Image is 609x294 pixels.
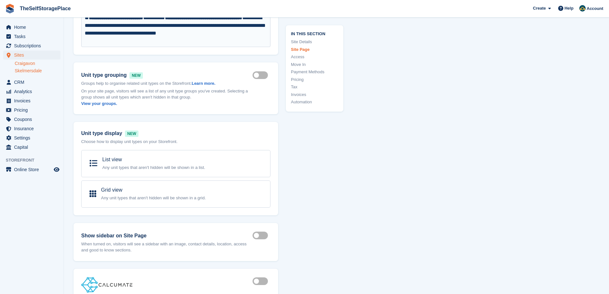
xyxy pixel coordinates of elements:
a: Craigavon [15,60,60,67]
a: menu [3,87,60,96]
label: Show sidebar on Site Page [81,232,253,240]
a: Site Page [291,46,338,52]
small: Any unit types that aren't hidden will be shown in a grid. [101,195,206,200]
div: Unit type display [81,130,270,137]
span: Help [565,5,574,12]
label: Unit type grouping [81,71,253,79]
a: menu [3,124,60,133]
a: Learn more. [191,81,215,86]
span: Capital [14,143,52,152]
a: Tax [291,84,338,90]
p: When turned on, visitors will see a sidebar with an image, contact details, location, access and ... [81,241,253,253]
span: Sites [14,51,52,60]
a: menu [3,106,60,115]
img: Gairoid [579,5,586,12]
a: menu [3,143,60,152]
span: CRM [14,78,52,87]
span: NEW [125,131,138,137]
a: Invoices [291,91,338,98]
a: Pricing [291,76,338,83]
a: Access [291,54,338,60]
small: Any unit types that aren't hidden will be shown in a list. [102,165,205,170]
a: Site Details [291,39,338,45]
a: TheSelfStoragePlace [17,3,73,14]
span: NEW [129,72,143,79]
a: menu [3,78,60,87]
p: On your site page, visitors will see a list of any unit type groups you've created. Selecting a g... [81,88,253,107]
span: Subscriptions [14,41,52,50]
label: Show groups on storefront [253,75,270,75]
a: menu [3,32,60,41]
a: menu [3,165,60,174]
a: Automation [291,99,338,105]
span: Account [587,5,603,12]
a: Payment Methods [291,69,338,75]
a: menu [3,51,60,60]
span: Settings [14,133,52,142]
span: In this section [291,30,338,36]
span: Online Store [14,165,52,174]
a: Skelmersdale [15,68,60,74]
a: Move In [291,61,338,68]
span: Storefront [6,157,64,163]
img: stora-icon-8386f47178a22dfd0bd8f6a31ec36ba5ce8667c1dd55bd0f319d3a0aa187defe.svg [5,4,15,13]
span: Create [533,5,546,12]
span: Coupons [14,115,52,124]
span: Analytics [14,87,52,96]
a: View your groups. [81,101,117,106]
span: Invoices [14,96,52,105]
span: Home [14,23,52,32]
img: calcumate_logo-68c4a8085deca898b53b220a1c7e8a9816cf402ee1955ba1cf094f9c8ec4eff4.jpg [81,276,133,293]
a: menu [3,23,60,32]
p: Choose how to display unit types on your Storefront. [81,139,270,145]
span: Insurance [14,124,52,133]
a: menu [3,133,60,142]
a: menu [3,96,60,105]
span: Tasks [14,32,52,41]
span: Pricing [14,106,52,115]
a: menu [3,41,60,50]
label: Is active [253,281,270,282]
a: Preview store [53,166,60,173]
span: Grid view [101,187,122,193]
p: Groups help to organise related unit types on the Storefront. [81,80,253,87]
span: List view [102,157,122,162]
a: menu [3,115,60,124]
label: Storefront show sidebar on site page [253,235,270,236]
